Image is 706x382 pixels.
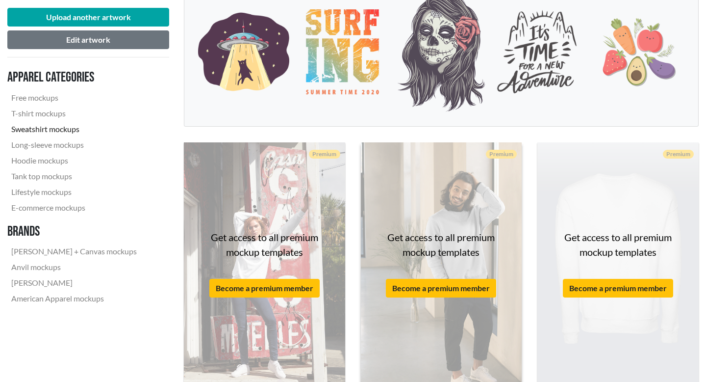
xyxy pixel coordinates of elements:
button: Edit artwork [7,30,169,49]
button: Become a premium member [386,279,496,298]
a: Hoodie mockups [7,153,141,168]
a: Free mockups [7,90,141,106]
a: [PERSON_NAME] [7,275,141,291]
a: Anvil mockups [7,259,141,275]
button: Become a premium member [563,279,673,298]
p: Get access to all premium mockup templates [371,230,512,259]
a: [PERSON_NAME] + Canvas mockups [7,244,141,259]
a: Tank top mockups [7,168,141,184]
p: Get access to all premium mockup templates [194,230,335,259]
a: Long-sleeve mockups [7,137,141,153]
button: Become a premium member [209,279,320,298]
a: Sweatshirt mockups [7,121,141,137]
a: American Apparel mockups [7,291,141,306]
p: Get access to all premium mockup templates [547,230,689,259]
h3: Brands [7,223,141,240]
a: T-shirt mockups [7,106,141,121]
h3: Apparel categories [7,69,141,86]
a: E-commerce mockups [7,200,141,216]
a: Lifestyle mockups [7,184,141,200]
button: Upload another artwork [7,8,169,27]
